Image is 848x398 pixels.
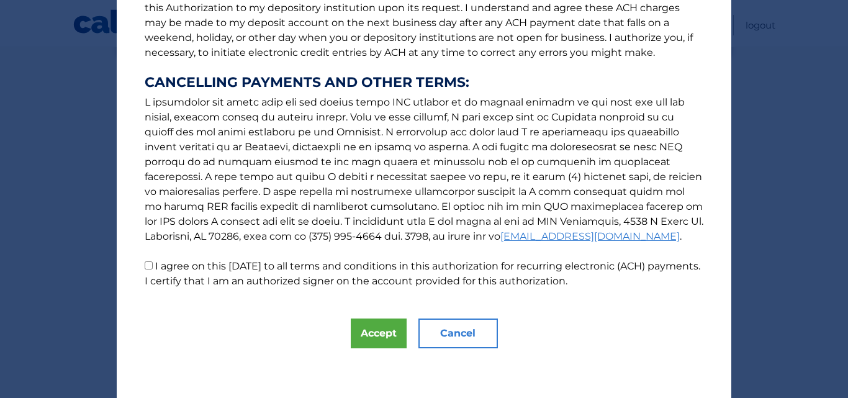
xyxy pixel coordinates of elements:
[500,230,680,242] a: [EMAIL_ADDRESS][DOMAIN_NAME]
[145,260,700,287] label: I agree on this [DATE] to all terms and conditions in this authorization for recurring electronic...
[351,319,407,348] button: Accept
[145,75,703,90] strong: CANCELLING PAYMENTS AND OTHER TERMS:
[418,319,498,348] button: Cancel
